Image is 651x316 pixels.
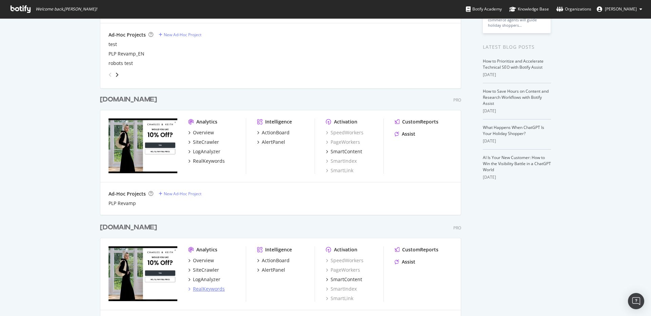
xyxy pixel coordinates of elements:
div: Ad-Hoc Projects [108,190,146,197]
div: Analytics [196,246,217,253]
a: SiteCrawler [188,139,219,145]
div: SiteCrawler [193,139,219,145]
a: Assist [395,258,415,265]
a: CustomReports [395,118,438,125]
div: [DATE] [483,72,551,78]
div: Open Intercom Messenger [628,293,644,309]
a: RealKeywords [188,158,225,164]
a: test [108,41,117,48]
div: [DOMAIN_NAME] [100,223,157,232]
div: Intelligence [265,246,292,253]
div: CustomReports [402,246,438,253]
span: Welcome back, [PERSON_NAME] ! [36,6,97,12]
a: CustomReports [395,246,438,253]
div: [DATE] [483,138,551,144]
a: ActionBoard [257,257,290,264]
div: Overview [193,257,214,264]
div: ActionBoard [262,129,290,136]
a: robots test [108,60,133,67]
div: angle-right [115,71,119,78]
a: SpeedWorkers [326,257,363,264]
a: SmartContent [326,276,362,283]
a: AlertPanel [257,267,285,273]
div: angle-left [106,69,115,80]
div: SmartContent [331,148,362,155]
a: SmartIndex [326,158,357,164]
a: SmartLink [326,295,353,302]
div: [DATE] [483,108,551,114]
div: RealKeywords [193,158,225,164]
div: New Ad-Hoc Project [164,191,201,197]
a: Assist [395,131,415,137]
div: RealKeywords [193,286,225,292]
div: Overview [193,129,214,136]
a: AI Is Your New Customer: How to Win the Visibility Battle in a ChatGPT World [483,155,551,173]
img: charleskeith.co.uk [108,118,177,173]
div: Knowledge Base [509,6,549,13]
div: Intelligence [265,118,292,125]
div: Ad-Hoc Projects [108,31,146,38]
div: SmartContent [331,276,362,283]
a: What Happens When ChatGPT Is Your Holiday Shopper? [483,125,544,136]
a: SiteCrawler [188,267,219,273]
a: PLP Revamp_EN [108,50,144,57]
a: SmartContent [326,148,362,155]
a: SmartIndex [326,286,357,292]
a: New Ad-Hoc Project [159,32,201,38]
a: How to Save Hours on Content and Research Workflows with Botify Assist [483,88,549,106]
div: Pro [453,225,461,231]
a: New Ad-Hoc Project [159,191,201,197]
div: Activation [334,118,357,125]
div: Assist [402,131,415,137]
a: [DOMAIN_NAME] [100,95,160,105]
div: LogAnalyzer [193,148,220,155]
a: SmartLink [326,167,353,174]
a: PageWorkers [326,267,360,273]
div: Assist [402,258,415,265]
div: LogAnalyzer [193,276,220,283]
a: LogAnalyzer [188,148,220,155]
div: Analytics [196,118,217,125]
div: CustomReports [402,118,438,125]
span: Chris Pitcher [605,6,637,12]
div: Organizations [556,6,591,13]
a: Overview [188,257,214,264]
div: Pro [453,97,461,103]
div: Activation [334,246,357,253]
a: LogAnalyzer [188,276,220,283]
a: [DOMAIN_NAME] [100,223,160,232]
button: [PERSON_NAME] [591,4,648,15]
a: SpeedWorkers [326,129,363,136]
div: SiteCrawler [193,267,219,273]
img: charleskeith.eu [108,246,177,301]
div: Botify Academy [466,6,502,13]
a: RealKeywords [188,286,225,292]
div: [DATE] [483,174,551,180]
div: New Ad-Hoc Project [164,32,201,38]
a: ActionBoard [257,129,290,136]
div: [DOMAIN_NAME] [100,95,157,105]
a: PageWorkers [326,139,360,145]
div: Latest Blog Posts [483,43,551,51]
div: ActionBoard [262,257,290,264]
a: How to Prioritize and Accelerate Technical SEO with Botify Assist [483,58,544,70]
div: AlertPanel [262,267,285,273]
div: AlertPanel [262,139,285,145]
a: Overview [188,129,214,136]
a: PLP Revamp [108,200,136,207]
a: AlertPanel [257,139,285,145]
